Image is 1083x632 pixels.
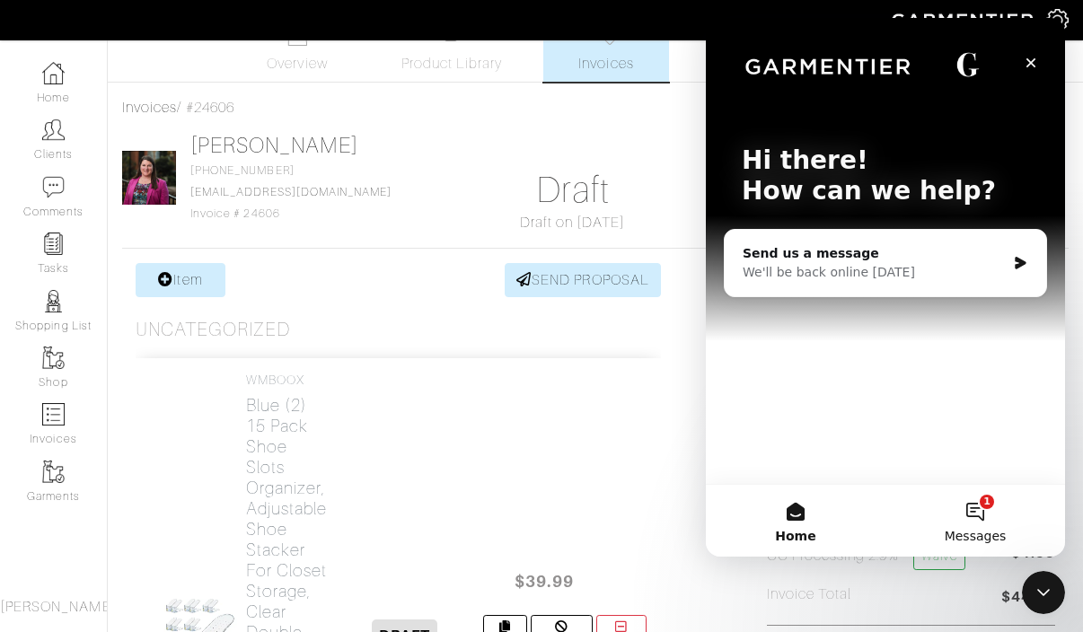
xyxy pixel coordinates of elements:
[42,62,65,84] img: dashboard-icon-dbcd8f5a0b271acd01030246c82b418ddd0df26cd7fceb0bd07c9910d44c42f6.png
[42,403,65,426] img: orders-icon-0abe47150d42831381b5fb84f609e132dff9fe21cb692f30cb5eec754e2cba89.png
[1011,542,1055,577] span: $1.59
[42,461,65,483] img: garments-icon-b7da505a4dc4fd61783c78ac3ca0ef83fa9d6f193b1c9dc38574b1d14d53ca28.png
[389,24,515,75] a: Product Library
[428,212,717,233] div: Draft on [DATE]
[42,176,65,198] img: comment-icon-a0a6a9ef722e966f86d9cbdc48e553b5cf19dbc54f86b18d962a5391bc8f6eb6.png
[136,263,225,297] a: Item
[190,134,358,157] a: [PERSON_NAME]
[267,53,327,75] span: Overview
[428,169,717,212] h1: Draft
[122,97,1069,118] div: / #24606
[543,16,669,82] a: Invoices
[578,53,633,75] span: Invoices
[246,373,328,388] h4: WMBOOX
[122,151,176,205] img: 1739377250146.jpeg
[42,118,65,141] img: clients-icon-6bae9207a08558b7cb47a8932f037763ab4055f8c8b6bfacd5dc20c3e0201464.png
[490,562,598,601] span: $39.99
[190,164,392,220] span: [PHONE_NUMBER] Invoice # 24606
[505,263,661,297] a: SEND PROPOSAL
[706,18,1065,557] iframe: Intercom live chat
[883,4,1046,36] img: garmentier-logo-header-white-b43fb05a5012e4ada735d5af1a66efaba907eab6374d6393d1fbf88cb4ef424d.png
[190,186,392,198] a: [EMAIL_ADDRESS][DOMAIN_NAME]
[401,53,503,75] span: Product Library
[234,16,360,82] a: Overview
[42,290,65,312] img: stylists-icon-eb353228a002819b7ec25b43dbf5f0378dd9e0616d9560372ff212230b889e62.png
[122,100,177,116] a: Invoices
[42,347,65,369] img: garments-icon-b7da505a4dc4fd61783c78ac3ca0ef83fa9d6f193b1c9dc38574b1d14d53ca28.png
[767,586,852,603] h5: Invoice Total
[1001,586,1055,610] span: $44.38
[1046,9,1069,31] img: gear-icon-white-bd11855cb880d31180b6d7d6211b90ccbf57a29d726f0c71d8c61bd08dd39cc2.png
[698,16,823,82] a: Wardrobe
[42,233,65,255] img: reminder-icon-8004d30b9f0a5d33ae49ab947aed9ed385cf756f9e5892f1edd6e32f2345188e.png
[136,319,290,341] h3: Uncategorized
[1022,571,1065,614] iframe: Intercom live chat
